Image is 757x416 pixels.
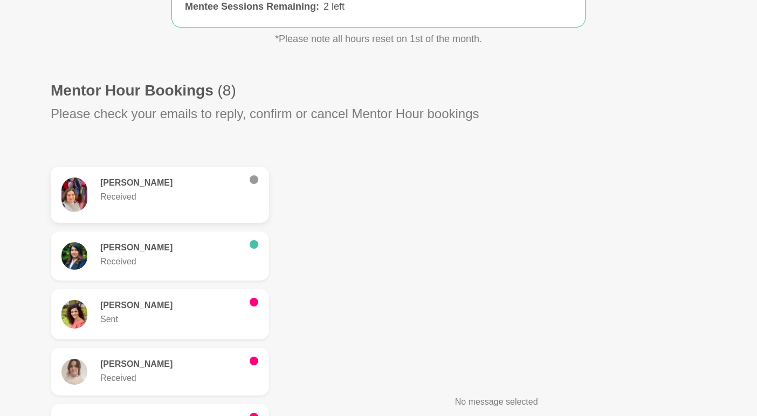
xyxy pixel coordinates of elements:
[455,395,538,408] p: No message selected
[100,255,241,268] p: Received
[100,300,241,311] h6: [PERSON_NAME]
[218,82,236,99] span: (8)
[100,242,241,253] h6: [PERSON_NAME]
[51,81,236,100] h1: Mentor Hour Bookings
[51,104,479,124] p: Please check your emails to reply, confirm or cancel Mentor Hour bookings
[100,359,241,370] h6: [PERSON_NAME]
[100,372,241,385] p: Received
[120,32,637,46] p: *Please note all hours reset on 1st of the month.
[100,190,241,203] p: Received
[100,178,241,188] h6: [PERSON_NAME]
[100,313,241,326] p: Sent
